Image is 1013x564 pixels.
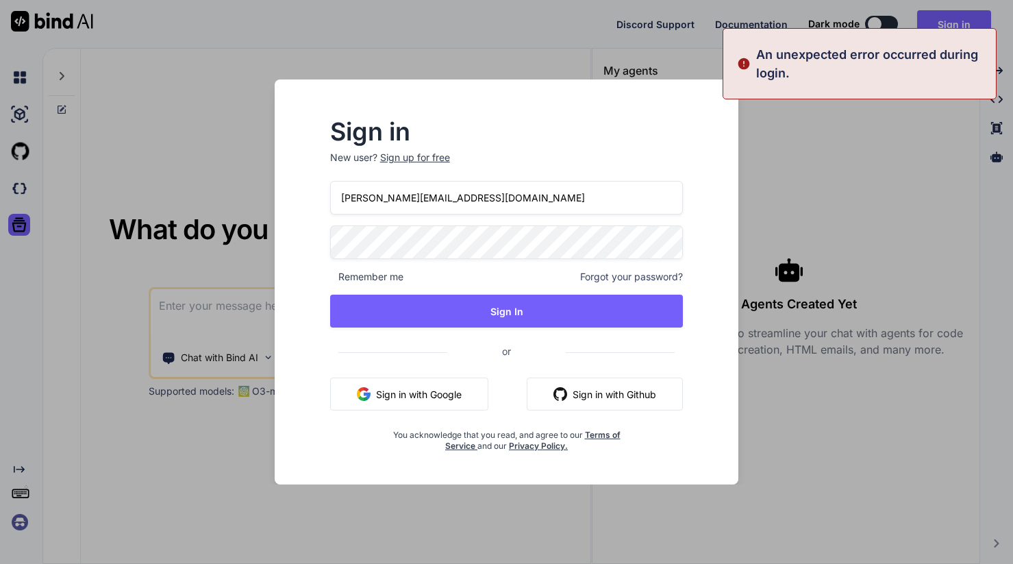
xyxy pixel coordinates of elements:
img: github [553,387,567,401]
img: alert [737,45,751,82]
div: You acknowledge that you read, and agree to our and our [389,421,625,452]
h2: Sign in [330,121,684,143]
p: New user? [330,151,684,181]
button: Sign In [330,295,684,328]
span: or [447,334,566,368]
button: Sign in with Google [330,378,488,410]
span: Remember me [330,270,403,284]
a: Terms of Service [445,430,621,451]
button: Sign in with Github [527,378,683,410]
span: Forgot your password? [580,270,683,284]
input: Login or Email [330,181,684,214]
a: Privacy Policy. [509,441,568,451]
div: Sign up for free [380,151,450,164]
img: google [357,387,371,401]
p: An unexpected error occurred during login. [756,45,988,82]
